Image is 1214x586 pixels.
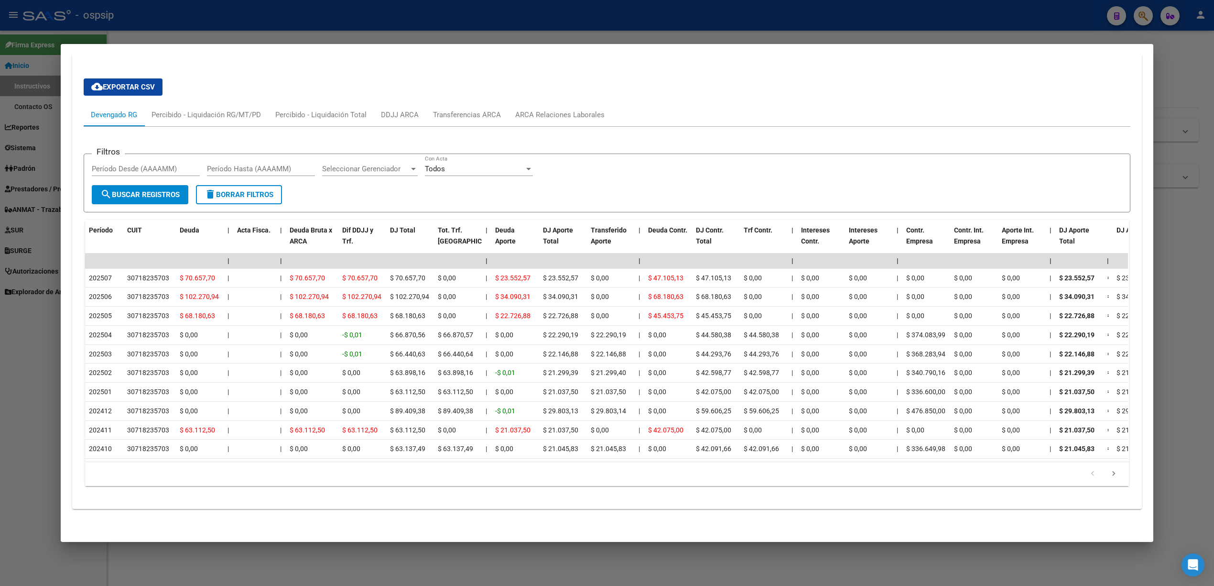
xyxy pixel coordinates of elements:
span: $ 22.726,88 [543,312,578,320]
span: $ 0,00 [744,293,762,300]
span: $ 68.180,63 [180,312,215,320]
span: $ 0,00 [180,350,198,358]
span: Período [89,226,113,234]
datatable-header-cell: Dif DDJJ y Trf. [338,220,386,262]
span: $ 0,00 [290,388,308,396]
span: $ 0,00 [591,293,609,300]
span: 202503 [89,350,112,358]
span: $ 0,00 [801,369,819,376]
div: DDJJ ARCA [381,110,419,120]
datatable-header-cell: Período [85,220,123,262]
span: Todos [425,165,445,173]
datatable-header-cell: DJ Contr. Total [692,220,740,262]
span: $ 68.180,63 [290,312,325,320]
span: $ 102.270,94 [342,293,381,300]
span: $ 44.293,76 [744,350,779,358]
span: $ 0,00 [954,388,972,396]
span: $ 0,00 [438,312,456,320]
span: CUIT [127,226,142,234]
div: Transferencias ARCA [433,110,501,120]
span: | [791,331,793,339]
span: 202506 [89,293,112,300]
span: | [1050,369,1051,376]
span: $ 63.898,16 [390,369,425,376]
datatable-header-cell: Transferido Aporte [587,220,635,262]
span: $ 0,00 [906,274,924,282]
span: $ 47.105,13 [696,274,731,282]
span: 202505 [89,312,112,320]
datatable-header-cell: Intereses Aporte [845,220,893,262]
span: $ 0,00 [954,331,972,339]
span: $ 0,00 [180,369,198,376]
span: | [486,331,487,339]
span: $ 68.180,63 [696,293,731,300]
span: $ 34.090,31 [1059,293,1095,300]
div: Percibido - Liquidación Total [275,110,367,120]
span: $ 22.726,88 [1116,312,1152,320]
span: | [639,369,640,376]
datatable-header-cell: Acta Fisca. [233,220,276,262]
span: $ 0,00 [801,274,819,282]
span: $ 0,00 [744,312,762,320]
span: | [639,274,640,282]
span: $ 29.803,13 [543,407,578,415]
span: DJ Total [390,226,415,234]
span: | [486,226,488,234]
datatable-header-cell: | [276,220,286,262]
span: = [1107,350,1111,358]
span: | [791,226,793,234]
span: | [639,331,640,339]
span: | [280,407,282,415]
span: $ 0,00 [849,331,867,339]
span: Acta Fisca. [237,226,271,234]
span: $ 0,00 [906,293,924,300]
span: $ 70.657,70 [180,274,215,282]
a: go to next page [1105,469,1123,479]
span: | [486,388,487,396]
span: $ 0,00 [849,293,867,300]
span: | [228,350,229,358]
span: $ 21.037,50 [543,388,578,396]
span: $ 0,00 [906,312,924,320]
div: 30718235703 [127,387,169,398]
span: $ 0,00 [1002,331,1020,339]
span: $ 0,00 [290,331,308,339]
mat-icon: cloud_download [91,81,103,92]
span: | [228,274,229,282]
span: $ 89.409,38 [438,407,473,415]
span: | [280,274,282,282]
span: | [1050,312,1051,320]
span: $ 0,00 [1002,350,1020,358]
span: $ 374.083,99 [906,331,945,339]
span: Borrar Filtros [205,190,273,199]
span: | [486,293,487,300]
span: | [486,274,487,282]
span: $ 0,00 [1002,274,1020,282]
button: Buscar Registros [92,185,188,204]
span: $ 29.803,14 [591,407,626,415]
span: $ 34.090,31 [543,293,578,300]
span: $ 0,00 [801,350,819,358]
span: $ 68.180,63 [648,293,683,300]
datatable-header-cell: Deuda Bruta x ARCA [286,220,338,262]
span: Deuda Aporte [495,226,516,245]
span: $ 66.870,57 [438,331,473,339]
span: Intereses Aporte [849,226,878,245]
span: $ 0,00 [849,369,867,376]
span: | [228,388,229,396]
span: DJ Contr. Total [696,226,724,245]
datatable-header-cell: DJ Aporte [1113,220,1160,262]
span: | [897,312,898,320]
span: $ 0,00 [954,293,972,300]
span: Intereses Contr. [801,226,830,245]
span: Dif DDJJ y Trf. [342,226,373,245]
span: $ 0,00 [954,274,972,282]
span: | [228,293,229,300]
datatable-header-cell: CUIT [123,220,176,262]
span: $ 0,00 [648,369,666,376]
datatable-header-cell: | [1046,220,1055,262]
span: | [486,257,488,265]
span: $ 66.440,64 [438,350,473,358]
span: $ 0,00 [801,312,819,320]
datatable-header-cell: DJ Total [386,220,434,262]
